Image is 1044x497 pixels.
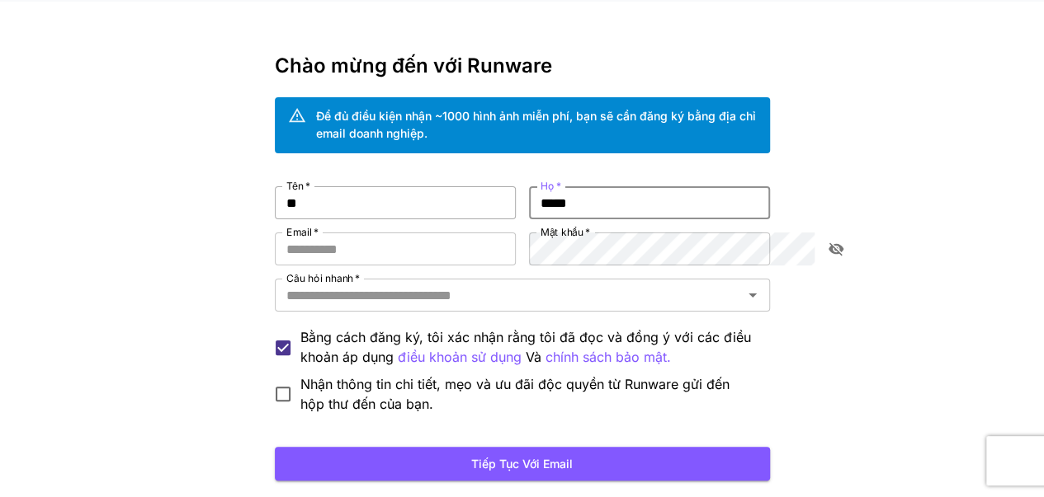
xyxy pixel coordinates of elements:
button: Bằng cách đăng ký, tôi xác nhận rằng tôi đã đọc và đồng ý với các điều khoản áp dụng điều khoản s... [546,347,671,368]
font: Nhận thông tin chi tiết, mẹo và ưu đãi độc quyền từ Runware gửi đến hộp thư đến của bạn. [300,376,730,412]
font: Câu hỏi nhanh [286,272,353,284]
font: Bằng cách đăng ký, tôi xác nhận rằng tôi đã đọc và đồng ý với các điều khoản áp dụng [300,329,751,365]
font: điều khoản sử dụng [398,349,522,365]
button: Tiếp tục với email [275,447,770,481]
font: chính sách bảo mật. [546,349,671,365]
font: Tên [286,180,303,192]
font: Email [286,226,312,238]
button: bật/tắt hiển thị mật khẩu [821,234,851,264]
button: Mở [741,284,764,307]
font: Tiếp tục với email [471,457,573,471]
button: Bằng cách đăng ký, tôi xác nhận rằng tôi đã đọc và đồng ý với các điều khoản áp dụng Và chính sác... [398,347,522,368]
font: Để đủ điều kiện nhận ~1000 hình ảnh miễn phí, bạn sẽ cần đăng ký bằng địa chỉ email doanh nghiệp. [316,109,756,140]
font: Chào mừng đến với Runware [275,54,552,77]
font: Họ [541,180,555,192]
font: Và [526,349,541,365]
font: Mật khẩu [541,226,583,238]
